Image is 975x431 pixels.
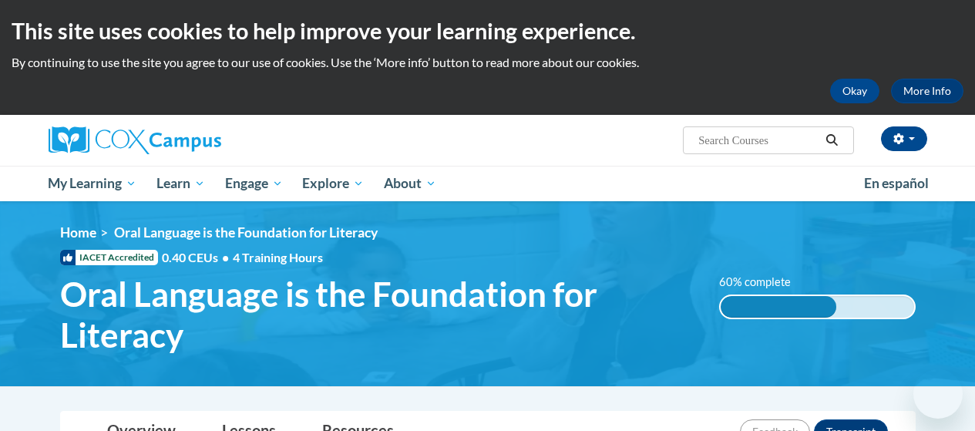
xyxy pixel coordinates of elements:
[12,54,963,71] p: By continuing to use the site you agree to our use of cookies. Use the ‘More info’ button to read...
[114,224,378,241] span: Oral Language is the Foundation for Literacy
[146,166,215,201] a: Learn
[60,250,158,265] span: IACET Accredited
[374,166,446,201] a: About
[697,131,820,150] input: Search Courses
[721,296,837,318] div: 60% complete
[233,250,323,264] span: 4 Training Hours
[12,15,963,46] h2: This site uses cookies to help improve your learning experience.
[222,250,229,264] span: •
[820,131,843,150] button: Search
[48,174,136,193] span: My Learning
[719,274,808,291] label: 60% complete
[913,369,963,419] iframe: Button to launch messaging window
[864,175,929,191] span: En español
[215,166,293,201] a: Engage
[302,174,364,193] span: Explore
[162,249,233,266] span: 0.40 CEUs
[49,126,221,154] img: Cox Campus
[881,126,927,151] button: Account Settings
[60,224,96,241] a: Home
[49,126,326,154] a: Cox Campus
[156,174,205,193] span: Learn
[384,174,436,193] span: About
[854,167,939,200] a: En español
[225,174,283,193] span: Engage
[60,274,696,355] span: Oral Language is the Foundation for Literacy
[39,166,147,201] a: My Learning
[891,79,963,103] a: More Info
[37,166,939,201] div: Main menu
[292,166,374,201] a: Explore
[830,79,879,103] button: Okay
